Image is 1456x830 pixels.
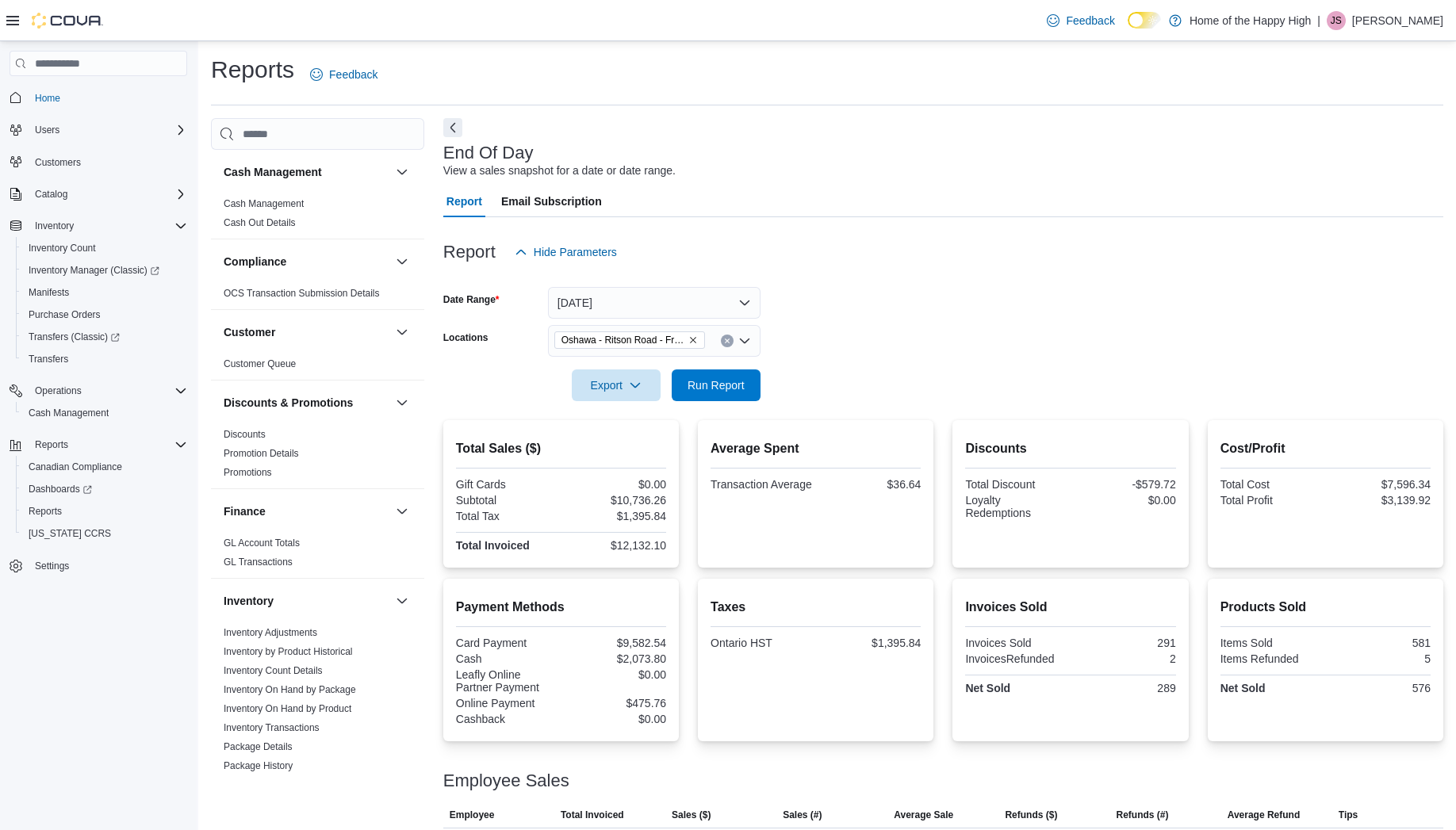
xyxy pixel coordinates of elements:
[1220,682,1266,694] strong: Net Sold
[211,354,424,380] div: Customer
[965,652,1067,665] div: InvoicesRefunded
[22,502,68,521] a: Reports
[35,384,82,397] span: Operations
[224,288,380,299] a: OCS Transaction Submission Details
[16,478,193,500] a: Dashboards
[22,480,187,499] span: Dashboards
[1328,637,1431,649] div: 581
[224,358,296,370] span: Customer Queue
[1317,11,1320,30] p: |
[211,534,424,578] div: Finance
[22,524,117,543] a: [US_STATE] CCRS
[29,353,68,365] span: Transfers
[1328,494,1431,507] div: $3,139.92
[29,120,187,140] span: Users
[393,393,412,412] button: Discounts & Promotions
[672,809,711,821] span: Sales ($)
[29,331,120,343] span: Transfers (Classic)
[721,335,734,347] button: Clear input
[16,348,193,370] button: Transfers
[224,428,266,441] span: Discounts
[456,713,558,725] div: Cashback
[3,434,193,456] button: Reports
[711,439,921,458] h2: Average Spent
[224,556,293,568] span: GL Transactions
[16,237,193,259] button: Inventory Count
[1190,11,1311,30] p: Home of the Happy High
[224,721,320,734] span: Inventory Transactions
[443,293,500,306] label: Date Range
[1220,652,1323,665] div: Items Refunded
[22,524,187,543] span: Washington CCRS
[3,215,193,237] button: Inventory
[22,457,128,476] a: Canadian Compliance
[224,164,322,180] h3: Cash Management
[456,652,558,665] div: Cash
[3,151,193,174] button: Customers
[1074,478,1176,491] div: -$579.72
[304,59,384,90] a: Feedback
[456,637,558,649] div: Card Payment
[224,683,356,696] span: Inventory On Hand by Package
[564,697,666,710] div: $475.76
[1128,12,1161,29] input: Dark Mode
[224,665,323,676] a: Inventory Count Details
[443,771,569,790] h3: Employee Sales
[819,637,921,649] div: $1,395.84
[393,323,412,342] button: Customer
[29,264,159,277] span: Inventory Manager (Classic)
[456,539,530,552] strong: Total Invoiced
[29,87,187,107] span: Home
[29,505,62,518] span: Reports
[3,86,193,109] button: Home
[508,236,623,268] button: Hide Parameters
[22,457,187,476] span: Canadian Compliance
[1328,478,1431,491] div: $7,596.34
[393,163,412,182] button: Cash Management
[224,740,293,753] span: Package Details
[711,637,813,649] div: Ontario HST
[224,217,296,228] a: Cash Out Details
[443,331,489,344] label: Locations
[35,560,69,572] span: Settings
[16,281,193,304] button: Manifests
[224,537,300,549] span: GL Account Totals
[211,425,424,488] div: Discounts & Promotions
[29,483,92,495] span: Dashboards
[224,216,296,229] span: Cash Out Details
[393,591,412,610] button: Inventory
[211,194,424,239] div: Cash Management
[35,156,81,169] span: Customers
[443,163,676,179] div: View a sales snapshot for a date or date range.
[894,809,953,821] span: Average Sale
[501,186,602,217] span: Email Subscription
[564,652,666,665] div: $2,073.80
[22,261,166,280] a: Inventory Manager (Classic)
[29,185,187,204] span: Catalog
[224,164,389,180] button: Cash Management
[29,461,122,473] span: Canadian Compliance
[224,702,351,715] span: Inventory On Hand by Product
[456,494,558,507] div: Subtotal
[22,404,187,423] span: Cash Management
[22,283,75,302] a: Manifests
[224,466,272,479] span: Promotions
[29,556,187,576] span: Settings
[29,308,101,321] span: Purchase Orders
[3,380,193,402] button: Operations
[29,185,74,204] button: Catalog
[329,67,377,82] span: Feedback
[224,646,353,657] a: Inventory by Product Historical
[22,305,187,324] span: Purchase Orders
[224,664,323,677] span: Inventory Count Details
[1220,478,1323,491] div: Total Cost
[564,510,666,522] div: $1,395.84
[224,429,266,440] a: Discounts
[3,554,193,577] button: Settings
[32,13,103,29] img: Cova
[534,244,617,260] span: Hide Parameters
[224,760,293,771] a: Package History
[564,494,666,507] div: $10,736.26
[581,369,651,401] span: Export
[1074,682,1176,694] div: 289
